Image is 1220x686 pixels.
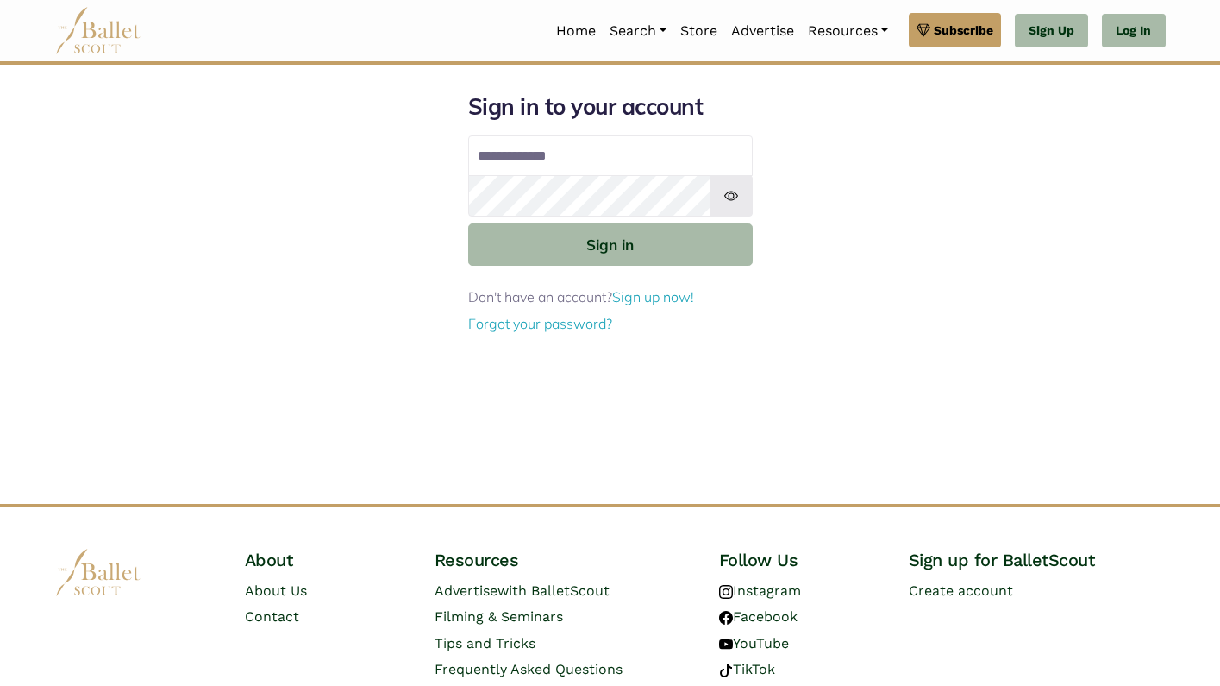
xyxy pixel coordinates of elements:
[435,549,691,571] h4: Resources
[909,582,1013,599] a: Create account
[468,92,753,122] h1: Sign in to your account
[1102,14,1165,48] a: Log In
[435,661,623,677] a: Frequently Asked Questions
[612,288,694,305] a: Sign up now!
[719,549,881,571] h4: Follow Us
[673,13,724,49] a: Store
[909,549,1166,571] h4: Sign up for BalletScout
[719,582,801,599] a: Instagram
[435,582,610,599] a: Advertisewith BalletScout
[934,21,993,40] span: Subscribe
[435,635,535,651] a: Tips and Tricks
[909,13,1001,47] a: Subscribe
[468,223,753,266] button: Sign in
[603,13,673,49] a: Search
[917,21,930,40] img: gem.svg
[468,315,612,332] a: Forgot your password?
[801,13,895,49] a: Resources
[719,635,789,651] a: YouTube
[245,582,307,599] a: About Us
[497,582,610,599] span: with BalletScout
[719,585,733,599] img: instagram logo
[55,549,141,596] img: logo
[1015,14,1088,48] a: Sign Up
[245,549,407,571] h4: About
[719,661,775,677] a: TikTok
[719,664,733,677] img: tiktok logo
[719,638,733,651] img: youtube logo
[245,608,299,625] a: Contact
[724,13,801,49] a: Advertise
[719,611,733,625] img: facebook logo
[435,608,563,625] a: Filming & Seminars
[719,608,798,625] a: Facebook
[549,13,603,49] a: Home
[468,286,753,309] p: Don't have an account?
